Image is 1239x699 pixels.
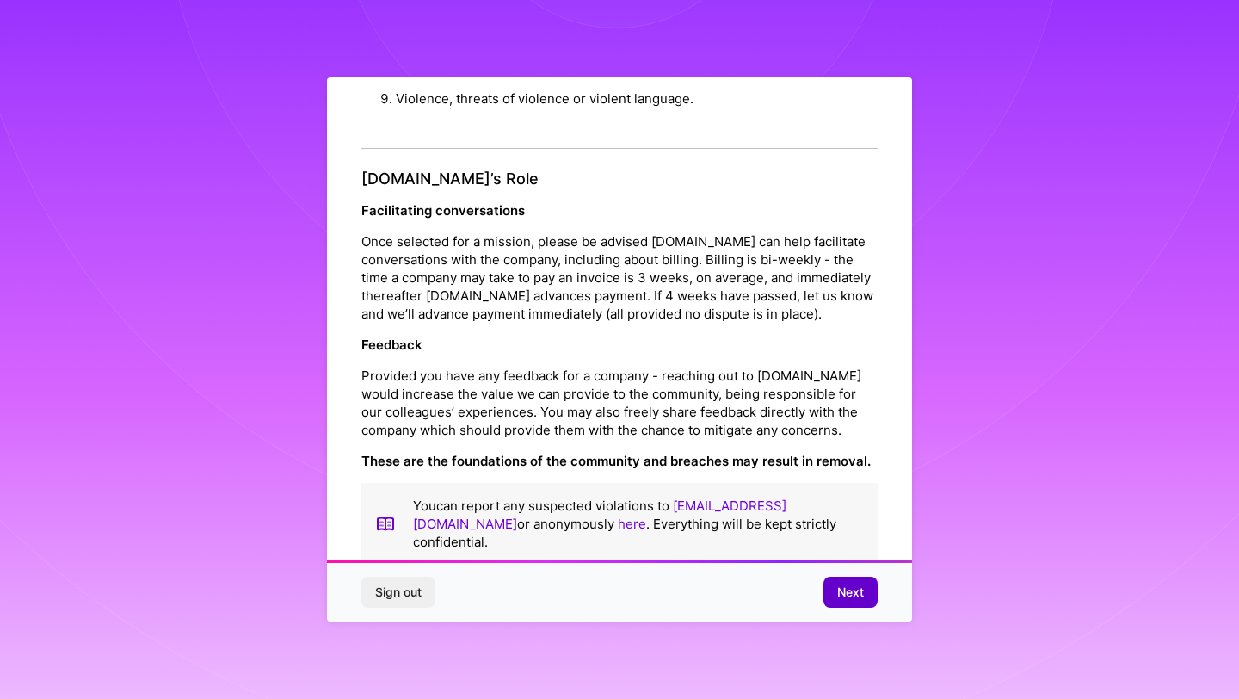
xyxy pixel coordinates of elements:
button: Sign out [361,577,435,608]
strong: Facilitating conversations [361,202,525,219]
strong: Feedback [361,337,422,353]
a: [EMAIL_ADDRESS][DOMAIN_NAME] [413,498,786,532]
a: here [618,516,646,532]
p: Once selected for a mission, please be advised [DOMAIN_NAME] can help facilitate conversations wi... [361,232,878,323]
img: book icon [375,497,396,551]
h4: [DOMAIN_NAME]’s Role [361,170,878,189]
button: Next [823,577,878,608]
span: Next [837,584,864,601]
span: Sign out [375,584,422,601]
strong: These are the foundations of the community and breaches may result in removal. [361,453,871,469]
p: Provided you have any feedback for a company - reaching out to [DOMAIN_NAME] would increase the v... [361,367,878,439]
li: Violence, threats of violence or violent language. [396,83,878,114]
p: You can report any suspected violations to or anonymously . Everything will be kept strictly conf... [413,497,864,551]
